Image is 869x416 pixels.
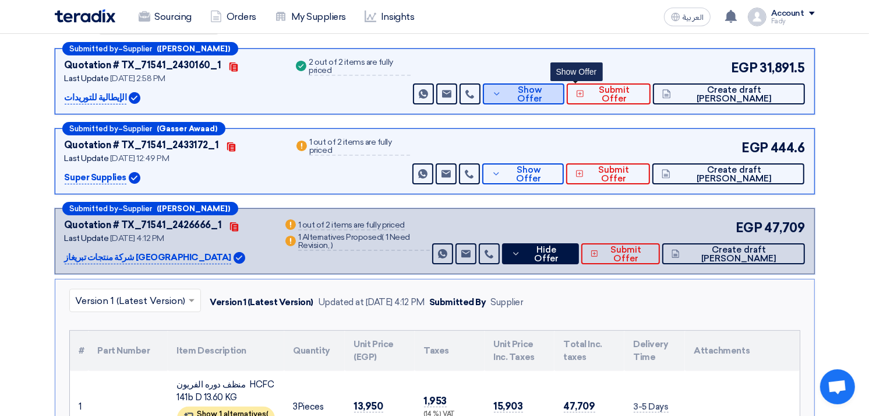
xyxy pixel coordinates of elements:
div: – [62,122,225,135]
button: Create draft [PERSON_NAME] [662,243,804,264]
span: Last Update [65,153,109,163]
span: Supplier [123,205,153,212]
div: 1 Alternatives Proposed [298,233,430,251]
span: EGP [731,58,758,78]
span: ) [331,240,333,250]
img: profile_test.png [748,8,766,26]
span: 31,891.5 [760,58,804,78]
th: Part Number [89,331,168,371]
span: [DATE] 12:49 PM [110,153,169,163]
button: Show Offer [482,163,564,184]
a: Insights [355,4,423,30]
span: Create draft [PERSON_NAME] [674,86,796,103]
button: Submit Offer [567,83,651,104]
div: منظف دوره الفريون HCFC 141b D 13.60 KG [177,378,275,404]
span: [DATE] 2:58 PM [110,74,165,83]
button: Show Offer [483,83,564,104]
th: Total Inc. taxes [554,331,624,371]
th: Unit Price Inc. Taxes [485,331,554,371]
div: Version 1 (Latest Version) [210,296,314,309]
div: Quotation # TX_71541_2433172_1 [65,138,219,152]
span: Submit Offer [587,166,641,183]
span: [DATE] 4:12 PM [110,233,164,243]
b: (Gasser Awaad) [157,125,218,132]
span: 13,950 [354,400,383,412]
span: Last Update [65,74,109,83]
a: Orders [201,4,266,30]
span: العربية [683,13,704,22]
b: ([PERSON_NAME]) [157,45,231,53]
span: Submitted by [70,205,119,212]
span: Submit Offer [587,86,641,103]
button: Hide Offer [502,243,579,264]
span: Submitted by [70,125,119,132]
div: Quotation # TX_71541_2430160_1 [65,58,221,72]
button: Create draft [PERSON_NAME] [652,163,805,184]
span: 1,953 [424,395,447,407]
span: 1 Need Revision, [298,232,410,250]
span: Show Offer [504,86,555,103]
div: Account [771,9,804,19]
span: ( [382,232,384,242]
p: Super Supplies [65,171,126,185]
th: Taxes [415,331,485,371]
span: 15,903 [494,400,523,412]
div: Updated at [DATE] 4:12 PM [318,296,425,309]
div: 1 out of 2 items are fully priced [298,221,405,230]
span: Hide Offer [524,246,570,263]
div: Supplier [490,296,523,309]
div: 1 out of 2 items are fully priced [309,138,410,156]
th: Delivery Time [624,331,685,371]
div: Quotation # TX_71541_2426666_1 [65,218,222,232]
b: ([PERSON_NAME]) [157,205,231,212]
span: Create draft [PERSON_NAME] [683,246,795,263]
button: العربية [664,8,711,26]
button: Submit Offer [566,163,650,184]
img: Verified Account [129,92,140,104]
span: 47,709 [564,400,595,412]
span: Supplier [123,45,153,53]
th: # [70,331,89,371]
span: Supplier [123,125,153,132]
div: Fady [771,18,815,25]
div: Show Offer [550,62,603,81]
div: – [62,202,238,215]
button: Submit Offer [581,243,660,264]
span: EGP [736,218,762,237]
img: Verified Account [129,172,140,184]
span: 444.6 [771,138,805,158]
div: 2 out of 2 items are fully priced [309,58,411,76]
span: Submitted by [70,45,119,53]
span: Submit Offer [601,246,651,263]
span: Create draft [PERSON_NAME] [673,166,796,183]
span: Show Offer [504,166,554,183]
span: 3 [294,401,298,412]
div: – [62,42,238,55]
a: Sourcing [129,4,201,30]
span: 3-5 Days [634,401,669,412]
th: Unit Price (EGP) [345,331,415,371]
div: Open chat [820,369,855,404]
a: My Suppliers [266,4,355,30]
th: Attachments [685,331,800,371]
p: الإيطالية للتوريدات [65,91,127,105]
th: Quantity [284,331,345,371]
img: Teradix logo [55,9,115,23]
button: Create draft [PERSON_NAME] [653,83,805,104]
span: 47,709 [764,218,804,237]
th: Item Description [168,331,284,371]
div: Submitted By [429,296,486,309]
span: Last Update [65,233,109,243]
p: شركة منتجات تبريغاز [GEOGRAPHIC_DATA] [65,251,231,265]
img: Verified Account [234,252,245,264]
span: EGP [741,138,768,158]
